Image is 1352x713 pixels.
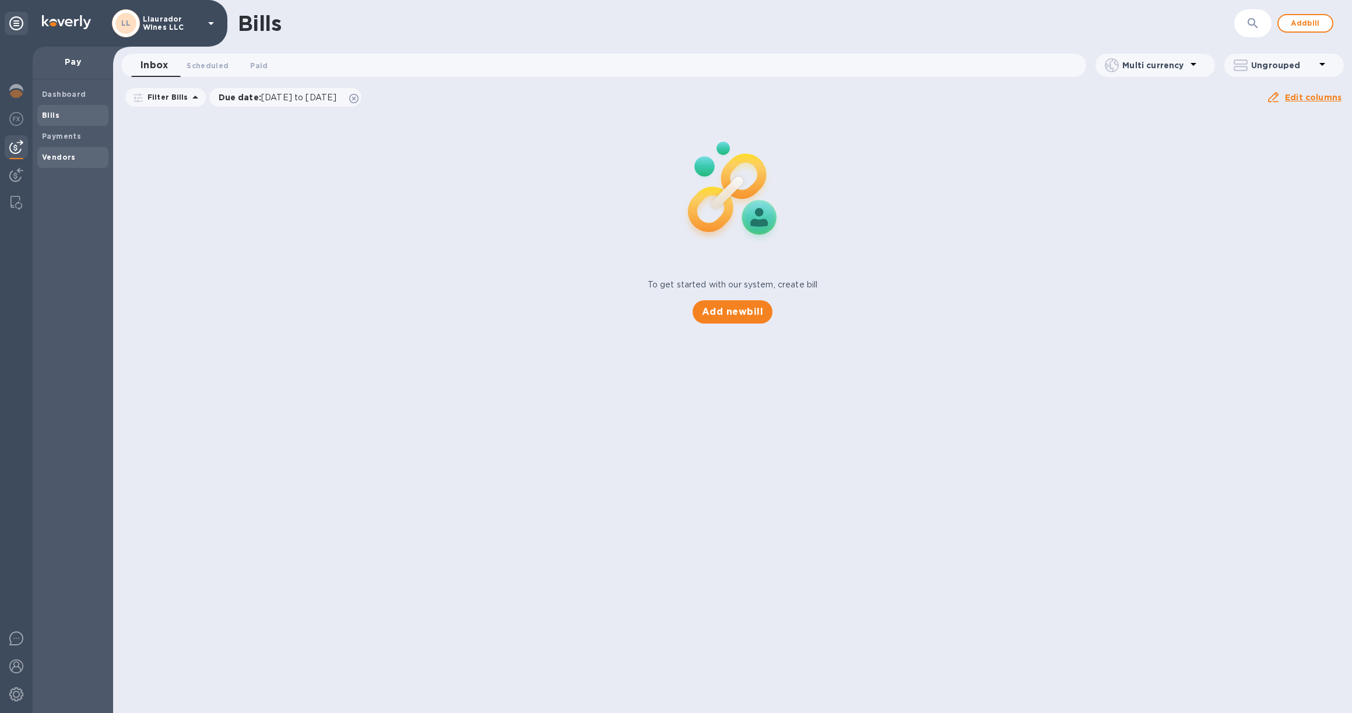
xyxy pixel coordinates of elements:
[209,88,362,107] div: Due date:[DATE] to [DATE]
[42,153,76,161] b: Vendors
[143,15,201,31] p: Llaurador Wines LLC
[250,59,268,72] span: Paid
[1251,59,1315,71] p: Ungrouped
[42,56,104,68] p: Pay
[702,305,763,319] span: Add new bill
[141,57,168,73] span: Inbox
[1285,93,1342,102] u: Edit columns
[693,300,772,324] button: Add newbill
[1277,14,1333,33] button: Addbill
[9,112,23,126] img: Foreign exchange
[42,132,81,141] b: Payments
[187,59,229,72] span: Scheduled
[143,92,188,102] p: Filter Bills
[238,11,281,36] h1: Bills
[42,111,59,120] b: Bills
[42,15,91,29] img: Logo
[1122,59,1186,71] p: Multi currency
[42,90,86,99] b: Dashboard
[648,279,818,291] p: To get started with our system, create bill
[1288,16,1323,30] span: Add bill
[219,92,343,103] p: Due date :
[121,19,131,27] b: LL
[261,93,336,102] span: [DATE] to [DATE]
[5,12,28,35] div: Unpin categories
